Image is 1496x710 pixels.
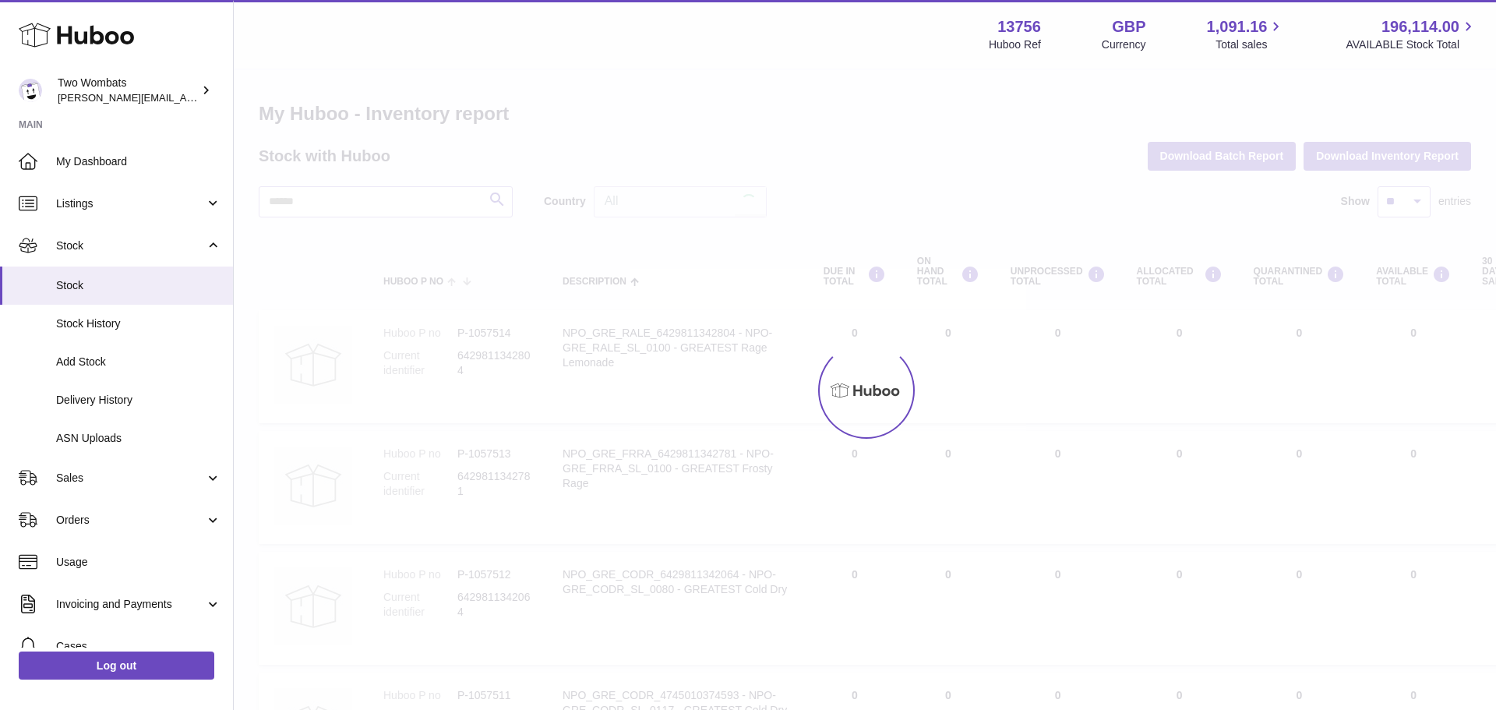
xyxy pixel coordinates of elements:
span: Invoicing and Payments [56,597,205,612]
div: Huboo Ref [989,37,1041,52]
span: Add Stock [56,355,221,369]
a: Log out [19,652,214,680]
strong: GBP [1112,16,1145,37]
a: 1,091.16 Total sales [1207,16,1286,52]
span: Sales [56,471,205,486]
span: Stock [56,278,221,293]
span: Usage [56,555,221,570]
span: 196,114.00 [1381,16,1459,37]
span: [PERSON_NAME][EMAIL_ADDRESS][PERSON_NAME][DOMAIN_NAME] [58,91,396,104]
span: Listings [56,196,205,211]
span: Cases [56,639,221,654]
span: Delivery History [56,393,221,408]
a: 196,114.00 AVAILABLE Stock Total [1346,16,1477,52]
span: AVAILABLE Stock Total [1346,37,1477,52]
span: Orders [56,513,205,528]
div: Two Wombats [58,76,198,105]
span: Stock History [56,316,221,331]
span: My Dashboard [56,154,221,169]
span: ASN Uploads [56,431,221,446]
span: Total sales [1215,37,1285,52]
span: Stock [56,238,205,253]
div: Currency [1102,37,1146,52]
img: adam.randall@twowombats.com [19,79,42,102]
span: 1,091.16 [1207,16,1268,37]
strong: 13756 [997,16,1041,37]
